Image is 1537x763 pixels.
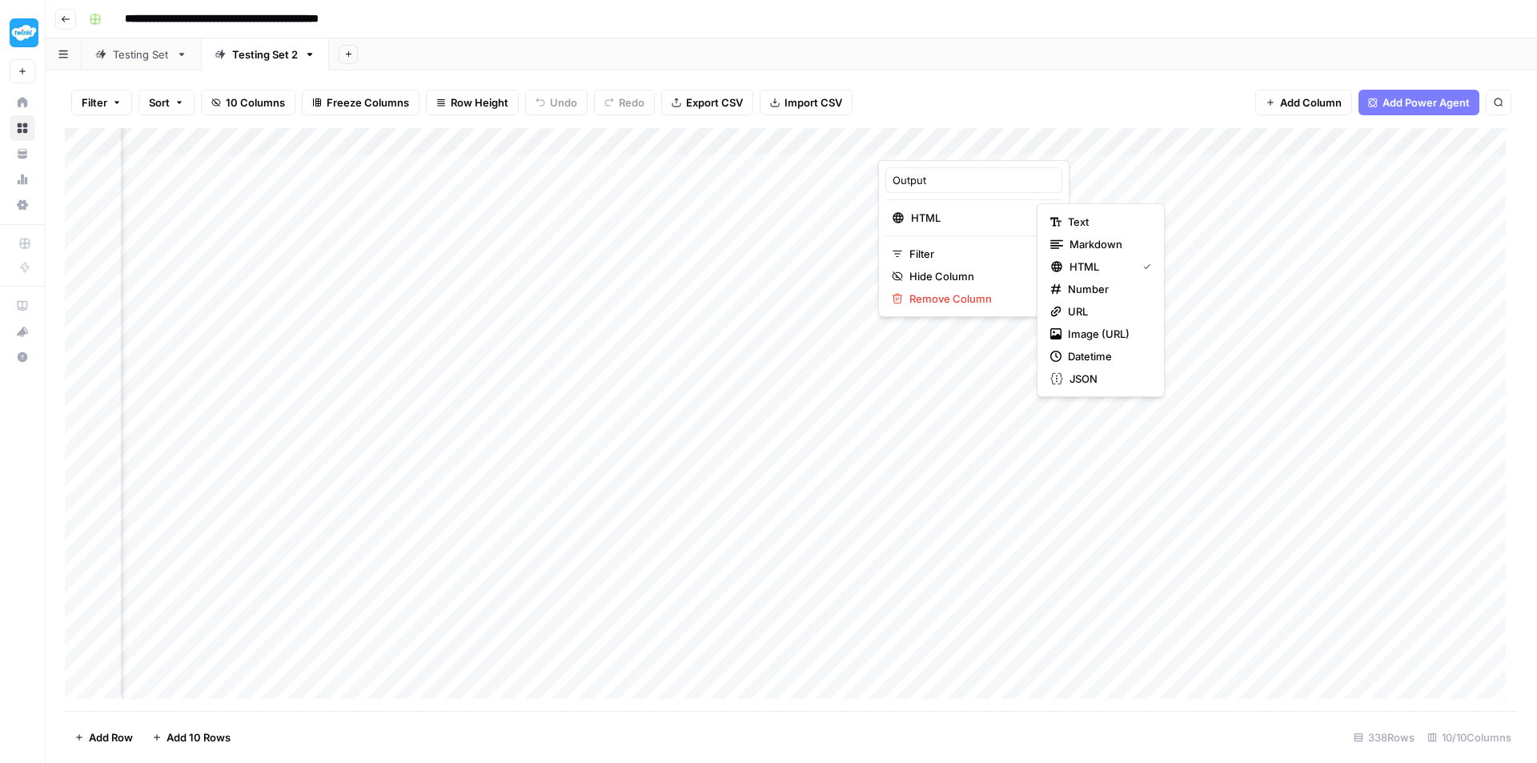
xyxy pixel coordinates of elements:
span: Image (URL) [1068,326,1145,342]
span: Text [1068,214,1145,230]
span: URL [1068,303,1145,319]
span: Datetime [1068,348,1145,364]
span: Number [1068,281,1145,297]
span: HTML [911,210,1033,226]
span: Markdown [1069,236,1145,252]
span: HTML [1069,259,1130,275]
span: JSON [1069,371,1145,387]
